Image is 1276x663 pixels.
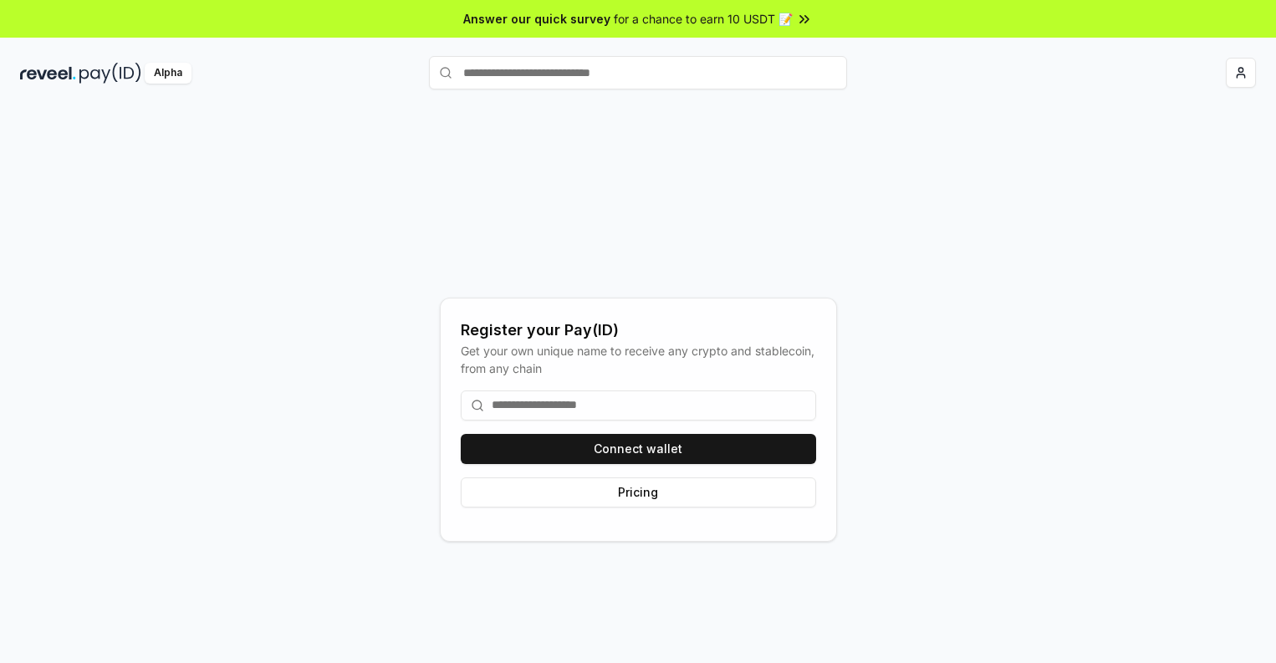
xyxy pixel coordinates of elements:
img: reveel_dark [20,63,76,84]
div: Alpha [145,63,191,84]
span: Answer our quick survey [463,10,610,28]
img: pay_id [79,63,141,84]
button: Connect wallet [461,434,816,464]
div: Get your own unique name to receive any crypto and stablecoin, from any chain [461,342,816,377]
button: Pricing [461,477,816,507]
div: Register your Pay(ID) [461,319,816,342]
span: for a chance to earn 10 USDT 📝 [614,10,793,28]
